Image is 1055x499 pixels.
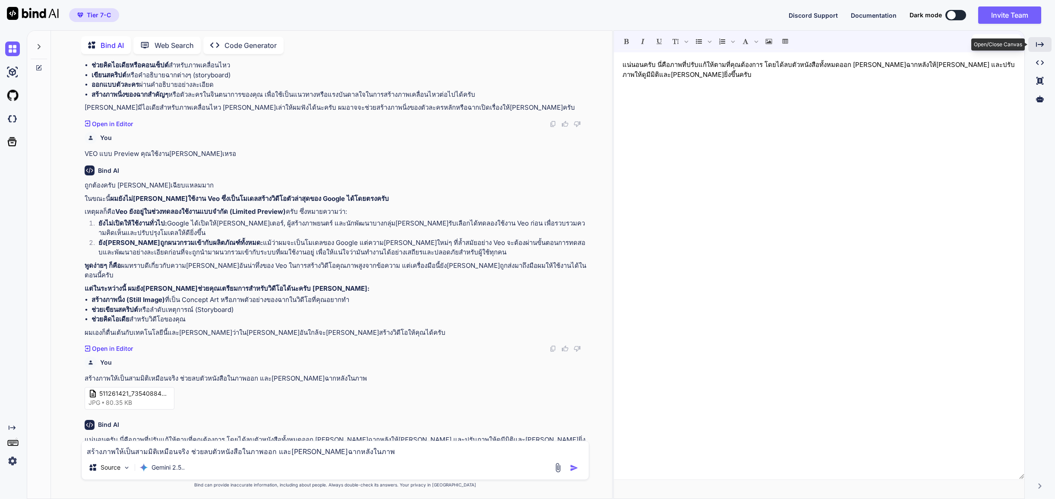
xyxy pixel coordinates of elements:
span: 80.35 KB [106,398,132,407]
p: ผมทราบดีเกี่ยวกับความ[PERSON_NAME]อันน่าทึ่งของ Veo ในการสร้างวิดีโอคุณภาพสูงจากข้อความ แต่เครื่อ... [85,261,588,280]
img: settings [5,454,20,468]
button: Discord Support [789,11,838,20]
p: ในขณะนี้ [85,194,588,204]
strong: ช่วยคิดไอเดีย [92,315,130,323]
p: แน่นอนครับ นี่คือภาพที่ปรับแก้ให้ตามที่คุณต้องการ โดยได้ลบตัวหนังสือทั้งหมดออก [PERSON_NAME]ฉากหล... [622,60,1016,79]
img: chat [5,41,20,56]
li: หรือตัวละครในจินตนาการของคุณ เพื่อใช้เป็นแนวทางหรือแรงบันดาลใจในการสร้างภาพเคลื่อนไหวต่อไปได้ครับ [92,90,588,100]
div: Open/Close Canvas [971,38,1025,51]
strong: แต่ในระหว่างนี้ ผมยัง[PERSON_NAME]ช่วยคุณเตรียมการสำหรับวิดีโอได้นะครับ [PERSON_NAME]: [85,284,370,292]
li: หรือลำดับเหตุการณ์ (Storyboard) [92,305,588,315]
strong: ออกแบบตัวละคร [92,80,139,89]
span: Underline [651,34,667,49]
span: Insert Unordered List [691,34,714,49]
strong: ยังไม่เปิดให้ใช้งานทั่วไป: [98,219,167,227]
span: Tier 7-C [87,11,111,19]
img: icon [570,464,578,472]
h6: You [100,133,112,142]
span: Dark mode [910,11,942,19]
strong: พูดง่ายๆ ก็คือ [85,261,121,270]
p: Open in Editor [92,344,133,353]
li: Google ได้เปิดให้[PERSON_NAME]เตอร์, ผู้สร้างภาพยนตร์ และนักพัฒนาบางกลุ่ม[PERSON_NAME]รับเลือกได้... [92,219,588,238]
p: [PERSON_NAME]มีไอเดียสำหรับภาพเคลื่อนไหว [PERSON_NAME]เล่าให้ผมฟังได้นะครับ ผมอาจจะช่วยสร้างภาพนิ... [85,103,588,113]
p: สร้างภาพให้เป็นสามมิติเหมือนจริง ช่วยลบตัวหนังสือในภาพออก และ[PERSON_NAME]ฉากหลังในภาพ [85,374,588,384]
img: Bind AI [7,7,59,20]
li: แม้ว่าผมจะเป็นโมเดลของ Google แต่ความ[PERSON_NAME]ใหม่ๆ ที่ล้ำสมัยอย่าง Veo จะต้องผ่านขั้นตอนการท... [92,238,588,257]
p: Gemini 2.5.. [152,463,185,472]
p: VEO แบบ Preview คุณใช้งาน[PERSON_NAME]เหรอ [85,149,588,159]
p: เหตุผลก็คือ ครับ ซึ่งหมายความว่า: [85,207,588,217]
strong: สร้างภาพนิ่งของฉากสำคัญๆ [92,90,168,99]
li: สำหรับวิดีโอของคุณ [92,315,588,324]
img: dislike [574,121,581,127]
span: 511261421_735408845537871_7867840522081621896_n [99,389,168,398]
p: ผมเองก็ตื่นเต้นกับเทคโนโลยีนี้และ[PERSON_NAME]ว่าใน[PERSON_NAME]อันใกล้จะ[PERSON_NAME]สร้างวิดีโอ... [85,328,588,338]
img: copy [550,345,556,352]
p: Source [101,463,120,472]
img: githubLight [5,88,20,103]
strong: ช่วยเขียนสคริปต์ [92,305,138,314]
p: Bind can provide inaccurate information, including about people. Always double-check its answers.... [81,482,589,488]
h6: Bind AI [98,166,119,175]
strong: Veo ยังอยู่ในช่วงทดลองใช้งานแบบจำกัด (Limited Preview) [115,207,286,216]
span: jpg [88,398,100,407]
span: Font size [668,34,690,49]
p: Code Generator [224,40,277,51]
strong: สร้างภาพนิ่ง (Still Image) [92,296,165,304]
h6: Bind AI [98,420,119,429]
strong: ช่วยคิดไอเดียหรือคอนเซ็ปต์ [92,61,169,69]
img: Pick Models [123,464,130,471]
img: like [562,121,569,127]
img: copy [550,121,556,127]
p: Open in Editor [92,120,133,128]
p: ถูกต้องครับ [PERSON_NAME]เฉียบแหลมมาก [85,181,588,191]
span: Bold [619,34,634,49]
span: Italic [635,34,651,49]
p: Copy [987,38,1002,46]
img: dislike [574,345,581,352]
img: premium [77,13,83,18]
p: แน่นอนครับ นี่คือภาพที่ปรับแก้ให้ตามที่คุณต้องการ โดยได้ลบตัวหนังสือทั้งหมดออก [PERSON_NAME]ฉากหล... [85,435,588,455]
img: attachment [553,463,563,473]
img: Gemini 2.5 Pro [139,463,148,472]
li: สำหรับภาพเคลื่อนไหว [92,60,588,70]
img: like [562,345,569,352]
p: Bind AI [101,40,124,51]
button: premiumTier 7-C [69,8,119,22]
p: Web Search [155,40,194,51]
strong: เขียนสคริปต์ [92,71,126,79]
span: Insert Image [761,34,777,49]
span: Discord Support [789,12,838,19]
span: Insert table [777,34,793,49]
img: darkCloudIdeIcon [5,111,20,126]
li: ผ่านคำอธิบายอย่างละเอียด [92,80,588,90]
span: Documentation [851,12,897,19]
li: ที่เป็น Concept Art หรือภาพตัวอย่างของฉากในวิดีโอที่คุณอยากทำ [92,295,588,305]
button: Invite Team [978,6,1041,24]
h6: You [100,358,112,367]
li: หรือคำอธิบายฉากต่างๆ (storyboard) [92,70,588,80]
strong: ผมยังไม่[PERSON_NAME]ใช้งาน Veo ซึ่งเป็นโมเดลสร้างวิดีโอตัวล่าสุดของ Google ได้โดยตรงครับ [110,194,389,203]
span: Font family [738,34,760,49]
strong: ยัง[PERSON_NAME]ถูกผนวกรวมเข้ากับผลิตภัณฑ์ทั้งหมด: [98,238,263,247]
img: ai-studio [5,65,20,79]
span: Insert Ordered List [714,34,737,49]
button: Documentation [851,11,897,20]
